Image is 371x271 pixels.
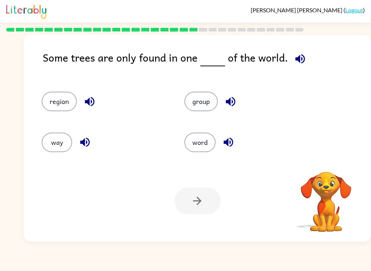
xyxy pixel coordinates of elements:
[251,7,343,13] span: [PERSON_NAME] [PERSON_NAME]
[184,133,216,152] button: word
[42,92,77,111] button: region
[42,133,72,152] button: way
[345,7,363,13] a: Logout
[6,3,46,19] img: Literably
[290,160,362,233] video: Your browser must support playing .mp4 files to use Literably. Please try using another browser.
[43,49,371,77] div: Some trees are only found in one of the world.
[184,92,218,111] button: group
[251,7,365,13] div: ( )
